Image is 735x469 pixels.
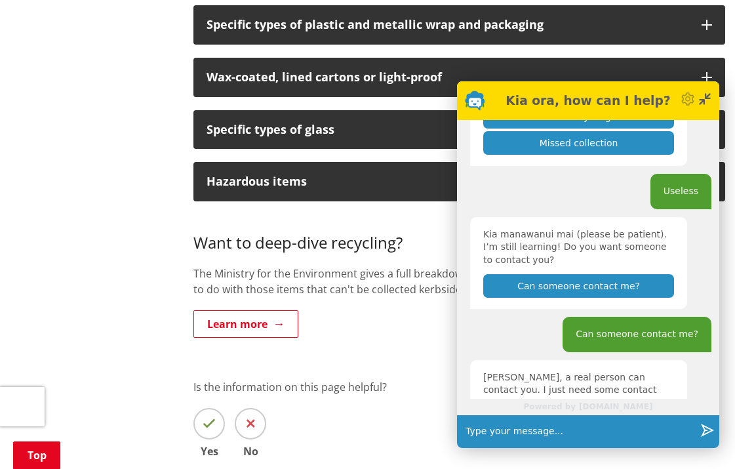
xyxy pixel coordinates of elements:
[13,441,60,469] a: Top
[193,5,725,45] button: Specific types of plastic and metallic wrap and packaging
[650,174,711,209] div: Useless
[207,71,688,84] p: Wax-coated, lined cartons or light-proof
[193,266,725,297] p: The Ministry for the Environment gives a full breakdown on what can and can't be recycled, why, a...
[485,89,691,112] div: Kia ora, how can I help?
[193,310,298,338] a: Learn more
[193,446,225,457] span: Yes
[207,18,688,31] div: Specific types of plastic and metallic wrap and packaging
[579,401,652,414] a: [DOMAIN_NAME]
[483,274,674,298] button: Can someone contact me?
[193,214,725,253] h3: Want to deep-dive recycling?
[457,399,719,415] div: Powered by
[207,123,688,136] p: Specific types of glass
[207,175,688,188] p: Hazardous items
[235,446,266,457] span: No
[193,110,725,150] button: Specific types of glass
[483,371,674,410] p: [PERSON_NAME], a real person can contact you. I just need some contact details.
[193,58,725,97] button: Wax-coated, lined cartons or light-proof
[563,317,711,352] div: Can someone contact me?
[483,228,674,267] p: Kia manawanui mai (please be patient). I’m still learning! Do you want someone to contact you?
[193,162,725,201] button: Hazardous items
[460,415,695,448] input: Type your message...
[193,379,725,395] p: Is the information on this page helpful?
[483,131,674,155] button: Missed collection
